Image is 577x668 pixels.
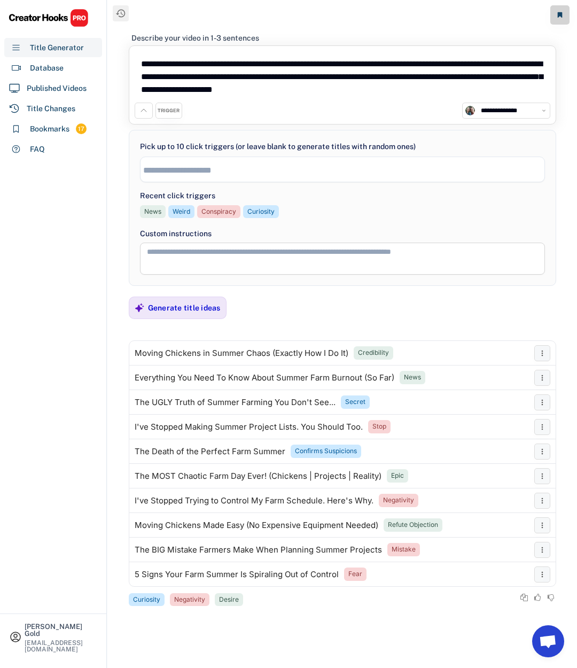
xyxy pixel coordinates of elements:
[25,640,97,653] div: [EMAIL_ADDRESS][DOMAIN_NAME]
[388,521,438,530] div: Refute Objection
[25,623,97,637] div: [PERSON_NAME] Gold
[144,207,161,216] div: News
[131,33,259,43] div: Describe your video in 1-3 sentences
[465,106,475,115] img: channels4_profile.jpg
[135,546,382,554] div: The BIG Mistake Farmers Make When Planning Summer Projects
[219,595,239,604] div: Desire
[135,423,363,431] div: I've Stopped Making Summer Project Lists. You Should Too.
[372,422,386,431] div: Stop
[76,125,87,134] div: 17
[247,207,275,216] div: Curiosity
[133,595,160,604] div: Curiosity
[295,447,357,456] div: Confirms Suspicions
[140,141,416,152] div: Pick up to 10 click triggers (or leave blank to generate titles with random ones)
[383,496,414,505] div: Negativity
[135,521,378,530] div: Moving Chickens Made Easy (No Expensive Equipment Needed)
[174,595,205,604] div: Negativity
[9,9,89,27] img: CHPRO%20Logo.svg
[135,398,336,407] div: The UGLY Truth of Summer Farming You Don't See...
[30,42,84,53] div: Title Generator
[201,207,236,216] div: Conspiracy
[392,545,416,554] div: Mistake
[404,373,421,382] div: News
[358,348,389,358] div: Credibility
[135,496,373,505] div: I've Stopped Trying to Control My Farm Schedule. Here's Why.
[135,374,394,382] div: Everything You Need To Know About Summer Farm Burnout (So Far)
[391,471,404,480] div: Epic
[532,625,564,657] a: Open chat
[158,107,180,114] div: TRIGGER
[135,472,381,480] div: The MOST Chaotic Farm Day Ever! (Chickens | Projects | Reality)
[135,570,339,579] div: 5 Signs Your Farm Summer Is Spiraling Out of Control
[30,144,45,155] div: FAQ
[140,190,215,201] div: Recent click triggers
[140,228,545,239] div: Custom instructions
[30,63,64,74] div: Database
[135,349,348,358] div: Moving Chickens in Summer Chaos (Exactly How I Do It)
[27,83,87,94] div: Published Videos
[173,207,190,216] div: Weird
[345,398,365,407] div: Secret
[348,570,362,579] div: Fear
[30,123,69,135] div: Bookmarks
[27,103,75,114] div: Title Changes
[135,447,285,456] div: The Death of the Perfect Farm Summer
[148,303,221,313] div: Generate title ideas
